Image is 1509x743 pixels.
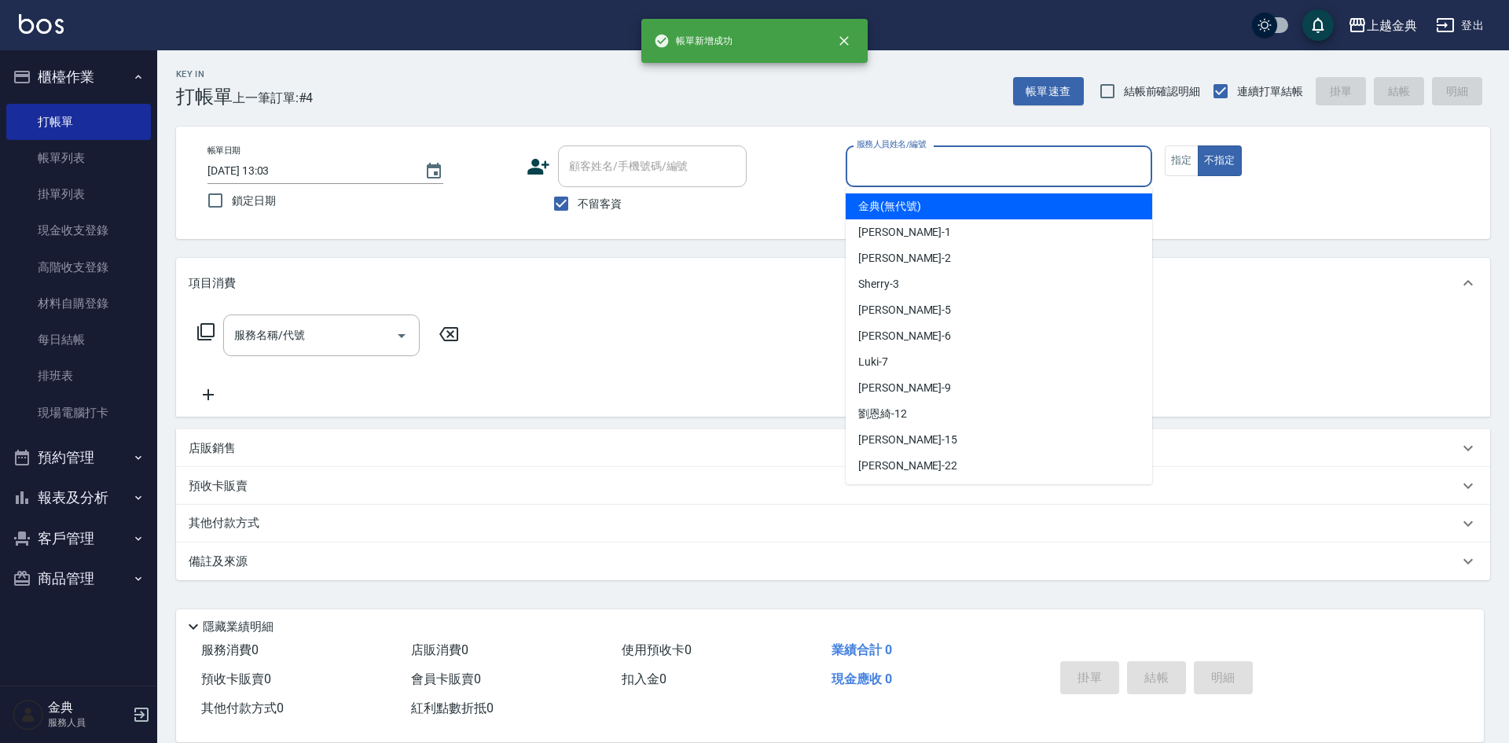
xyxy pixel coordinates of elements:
[176,69,233,79] h2: Key In
[622,642,692,657] span: 使用預收卡 0
[1367,16,1417,35] div: 上越金典
[189,515,267,532] p: 其他付款方式
[411,701,494,715] span: 紅利點數折抵 0
[832,671,892,686] span: 現金應收 0
[1198,145,1242,176] button: 不指定
[176,86,233,108] h3: 打帳單
[189,554,248,570] p: 備註及來源
[201,701,284,715] span: 其他付款方式 0
[858,250,951,267] span: [PERSON_NAME] -2
[6,322,151,358] a: 每日結帳
[201,671,271,686] span: 預收卡販賣 0
[176,505,1490,543] div: 其他付款方式
[1165,145,1199,176] button: 指定
[6,395,151,431] a: 現場電腦打卡
[6,285,151,322] a: 材料自購登錄
[415,153,453,190] button: Choose date, selected date is 2025-10-14
[203,619,274,635] p: 隱藏業績明細
[1237,83,1303,100] span: 連續打單結帳
[48,700,128,715] h5: 金典
[19,14,64,34] img: Logo
[1342,9,1423,42] button: 上越金典
[6,140,151,176] a: 帳單列表
[201,642,259,657] span: 服務消費 0
[6,212,151,248] a: 現金收支登錄
[654,33,732,49] span: 帳單新增成功
[858,406,907,422] span: 劉恩綺 -12
[1302,9,1334,41] button: save
[858,302,951,318] span: [PERSON_NAME] -5
[411,671,481,686] span: 會員卡販賣 0
[857,138,926,150] label: 服務人員姓名/編號
[1124,83,1201,100] span: 結帳前確認明細
[858,198,921,215] span: 金典 (無代號)
[176,258,1490,308] div: 項目消費
[232,193,276,209] span: 鎖定日期
[858,458,957,474] span: [PERSON_NAME] -22
[48,715,128,730] p: 服務人員
[578,196,622,212] span: 不留客資
[827,24,861,58] button: close
[189,440,236,457] p: 店販銷售
[6,518,151,559] button: 客戶管理
[6,477,151,518] button: 報表及分析
[207,145,240,156] label: 帳單日期
[176,467,1490,505] div: 預收卡販賣
[858,380,951,396] span: [PERSON_NAME] -9
[858,328,951,344] span: [PERSON_NAME] -6
[13,699,44,730] img: Person
[189,275,236,292] p: 項目消費
[858,224,951,241] span: [PERSON_NAME] -1
[411,642,468,657] span: 店販消費 0
[207,158,409,184] input: YYYY/MM/DD hh:mm
[858,432,957,448] span: [PERSON_NAME] -15
[832,642,892,657] span: 業績合計 0
[1430,11,1490,40] button: 登出
[858,276,899,292] span: Sherry -3
[6,558,151,599] button: 商品管理
[858,354,888,370] span: Luki -7
[6,176,151,212] a: 掛單列表
[6,249,151,285] a: 高階收支登錄
[6,437,151,478] button: 預約管理
[176,429,1490,467] div: 店販銷售
[6,57,151,97] button: 櫃檯作業
[622,671,666,686] span: 扣入金 0
[233,88,314,108] span: 上一筆訂單:#4
[176,543,1490,580] div: 備註及來源
[6,358,151,394] a: 排班表
[189,478,248,495] p: 預收卡販賣
[389,323,414,348] button: Open
[1013,77,1084,106] button: 帳單速查
[6,104,151,140] a: 打帳單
